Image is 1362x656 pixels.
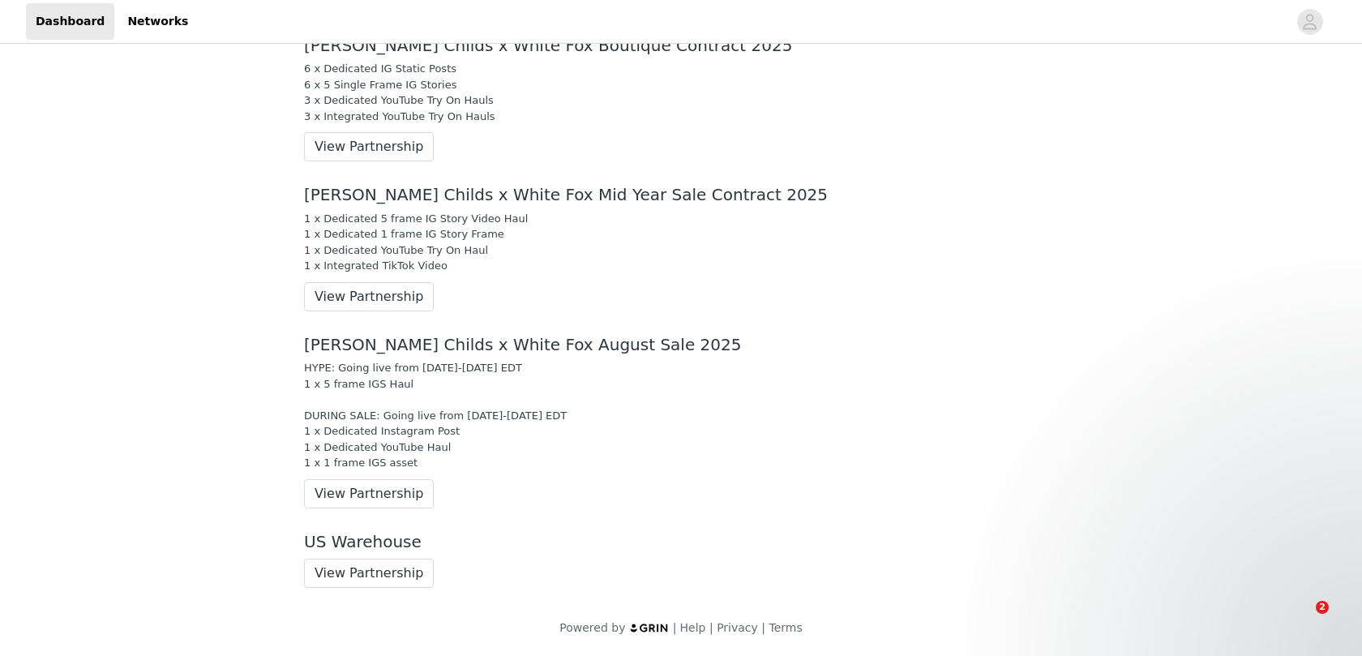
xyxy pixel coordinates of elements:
[1302,9,1317,35] div: avatar
[717,621,758,634] a: Privacy
[304,186,1058,204] div: [PERSON_NAME] Childs x White Fox Mid Year Sale Contract 2025
[1038,499,1362,612] iframe: Intercom notifications message
[304,61,1058,124] div: 6 x Dedicated IG Static Posts 6 x 5 Single Frame IG Stories 3 x Dedicated YouTube Try On Hauls 3 ...
[304,479,434,508] button: View Partnership
[304,282,434,311] button: View Partnership
[769,621,802,634] a: Terms
[629,623,670,633] img: logo
[673,621,677,634] span: |
[304,533,1058,551] div: US Warehouse
[304,360,1058,471] div: HYPE: Going live from [DATE]-[DATE] EDT 1 x 5 frame IGS Haul DURING SALE: Going live from [DATE]-...
[1283,601,1321,640] iframe: Intercom live chat
[304,336,1058,354] div: [PERSON_NAME] Childs x White Fox August Sale 2025
[118,3,198,40] a: Networks
[304,132,434,161] button: View Partnership
[304,559,434,588] button: View Partnership
[680,621,706,634] a: Help
[26,3,114,40] a: Dashboard
[559,621,625,634] span: Powered by
[1316,601,1329,614] span: 2
[304,36,1058,55] div: [PERSON_NAME] Childs x White Fox Boutique Contract 2025
[304,211,1058,274] div: 1 x Dedicated 5 frame IG Story Video Haul 1 x Dedicated 1 frame IG Story Frame 1 x Dedicated YouT...
[761,621,765,634] span: |
[709,621,713,634] span: |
